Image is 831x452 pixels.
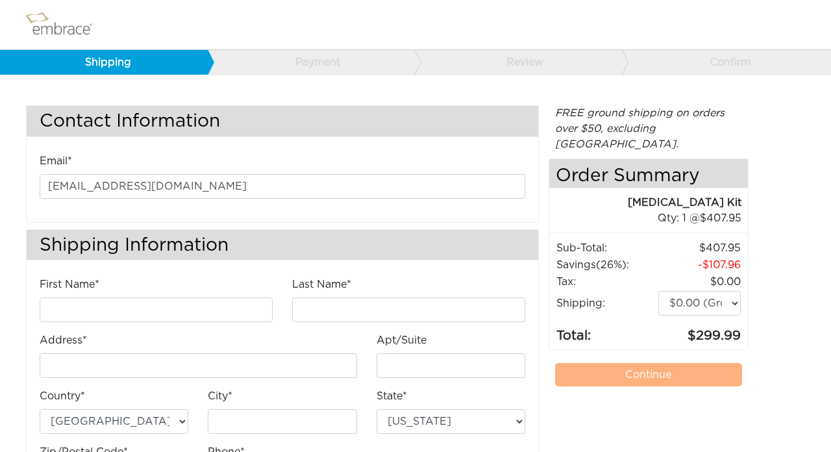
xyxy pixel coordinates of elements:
label: Country* [40,388,85,404]
span: 407.95 [700,213,741,223]
label: City* [208,388,232,404]
span: (26%) [596,260,626,270]
td: 107.96 [658,257,741,273]
td: Total: [556,316,658,346]
a: Continue [555,363,742,386]
td: 0.00 [658,273,741,290]
h3: Shipping Information [27,230,538,260]
img: logo.png [23,8,107,41]
div: 1 @ [565,210,741,226]
a: Confirm [621,50,829,75]
label: Address* [40,333,87,348]
td: Sub-Total: [556,240,658,257]
td: Tax: [556,273,658,290]
div: [MEDICAL_DATA] Kit [549,195,741,210]
td: 299.99 [658,316,741,346]
label: State* [377,388,407,404]
td: Savings : [556,257,658,273]
label: Email* [40,153,72,169]
td: Shipping: [556,290,658,316]
label: Last Name* [292,277,351,292]
div: FREE ground shipping on orders over $50, excluding [GEOGRAPHIC_DATA]. [549,105,749,152]
label: Apt/Suite [377,333,427,348]
a: Review [414,50,622,75]
label: First Name* [40,277,99,292]
td: 407.95 [658,240,741,257]
h4: Order Summary [549,159,748,188]
a: Payment [207,50,415,75]
h3: Contact Information [27,106,538,136]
